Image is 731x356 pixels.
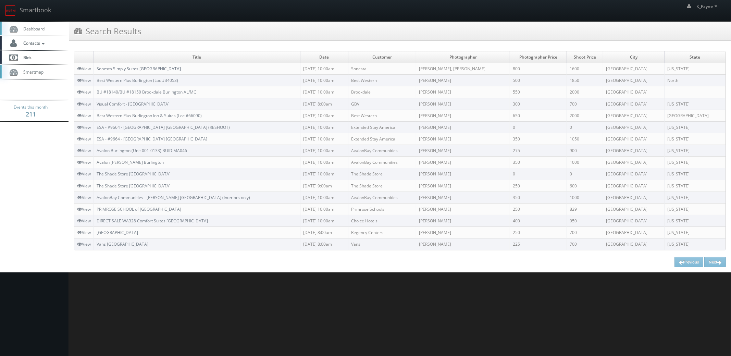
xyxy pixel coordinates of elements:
[665,75,726,86] td: North
[77,195,91,200] a: View
[77,148,91,154] a: View
[665,98,726,110] td: [US_STATE]
[416,110,510,121] td: [PERSON_NAME]
[348,227,416,238] td: Regency Centers
[348,145,416,157] td: AvalonBay Communities
[567,238,603,250] td: 700
[348,63,416,75] td: Sonesta
[300,180,348,192] td: [DATE] 9:00am
[603,215,665,226] td: [GEOGRAPHIC_DATA]
[567,168,603,180] td: 0
[300,227,348,238] td: [DATE] 8:00am
[510,110,567,121] td: 650
[300,98,348,110] td: [DATE] 8:00am
[97,113,202,119] a: Best Western Plus Burlington Inn & Suites (Loc #66090)
[603,145,665,157] td: [GEOGRAPHIC_DATA]
[348,180,416,192] td: The Shade Store
[416,133,510,145] td: [PERSON_NAME]
[603,180,665,192] td: [GEOGRAPHIC_DATA]
[300,145,348,157] td: [DATE] 10:00am
[665,203,726,215] td: [US_STATE]
[603,192,665,203] td: [GEOGRAPHIC_DATA]
[510,98,567,110] td: 300
[567,215,603,226] td: 950
[416,238,510,250] td: [PERSON_NAME]
[510,63,567,75] td: 800
[416,75,510,86] td: [PERSON_NAME]
[97,159,164,165] a: Avalon [PERSON_NAME] Burlington
[97,101,170,107] a: Visual Comfort - [GEOGRAPHIC_DATA]
[20,54,32,60] span: Bids
[603,227,665,238] td: [GEOGRAPHIC_DATA]
[77,206,91,212] a: View
[416,51,510,63] td: Photographer
[348,215,416,226] td: Choice Hotels
[97,124,230,130] a: ESA - #9664 - [GEOGRAPHIC_DATA] [GEOGRAPHIC_DATA] (RESHOOT)
[603,110,665,121] td: [GEOGRAPHIC_DATA]
[416,86,510,98] td: [PERSON_NAME]
[603,75,665,86] td: [GEOGRAPHIC_DATA]
[567,133,603,145] td: 1050
[348,157,416,168] td: AvalonBay Communities
[77,113,91,119] a: View
[416,203,510,215] td: [PERSON_NAME]
[510,215,567,226] td: 400
[665,227,726,238] td: [US_STATE]
[567,75,603,86] td: 1850
[567,110,603,121] td: 2000
[77,136,91,142] a: View
[97,66,181,72] a: Sonesta Simply Suites [GEOGRAPHIC_DATA]
[567,63,603,75] td: 1600
[97,171,171,177] a: The Shade Store [GEOGRAPHIC_DATA]
[665,63,726,75] td: [US_STATE]
[77,66,91,72] a: View
[300,192,348,203] td: [DATE] 10:00am
[603,203,665,215] td: [GEOGRAPHIC_DATA]
[603,157,665,168] td: [GEOGRAPHIC_DATA]
[665,192,726,203] td: [US_STATE]
[416,145,510,157] td: [PERSON_NAME]
[348,133,416,145] td: Extended Stay America
[348,75,416,86] td: Best Western
[416,168,510,180] td: [PERSON_NAME]
[97,195,250,200] a: AvalonBay Communities - [PERSON_NAME] [GEOGRAPHIC_DATA] (Interiors only)
[348,51,416,63] td: Customer
[348,121,416,133] td: Extended Stay America
[603,98,665,110] td: [GEOGRAPHIC_DATA]
[603,121,665,133] td: [GEOGRAPHIC_DATA]
[77,159,91,165] a: View
[97,241,148,247] a: Vans [GEOGRAPHIC_DATA]
[665,51,726,63] td: State
[416,215,510,226] td: [PERSON_NAME]
[416,157,510,168] td: [PERSON_NAME]
[603,51,665,63] td: City
[300,63,348,75] td: [DATE] 10:00am
[300,215,348,226] td: [DATE] 10:00am
[300,157,348,168] td: [DATE] 10:00am
[416,98,510,110] td: [PERSON_NAME]
[300,51,348,63] td: Date
[567,227,603,238] td: 700
[97,206,181,212] a: PRIMROSE SCHOOL of [GEOGRAPHIC_DATA]
[348,110,416,121] td: Best Western
[665,133,726,145] td: [US_STATE]
[300,86,348,98] td: [DATE] 10:00am
[567,192,603,203] td: 1000
[510,168,567,180] td: 0
[567,121,603,133] td: 0
[510,121,567,133] td: 0
[97,183,171,189] a: The Shade Store [GEOGRAPHIC_DATA]
[20,26,45,32] span: Dashboard
[348,238,416,250] td: Vans
[300,75,348,86] td: [DATE] 10:00am
[697,3,719,9] span: K_Payne
[416,192,510,203] td: [PERSON_NAME]
[348,192,416,203] td: AvalonBay Communities
[348,86,416,98] td: Brookdale
[603,238,665,250] td: [GEOGRAPHIC_DATA]
[300,121,348,133] td: [DATE] 10:00am
[20,69,44,75] span: Smartmap
[665,121,726,133] td: [US_STATE]
[665,145,726,157] td: [US_STATE]
[603,63,665,75] td: [GEOGRAPHIC_DATA]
